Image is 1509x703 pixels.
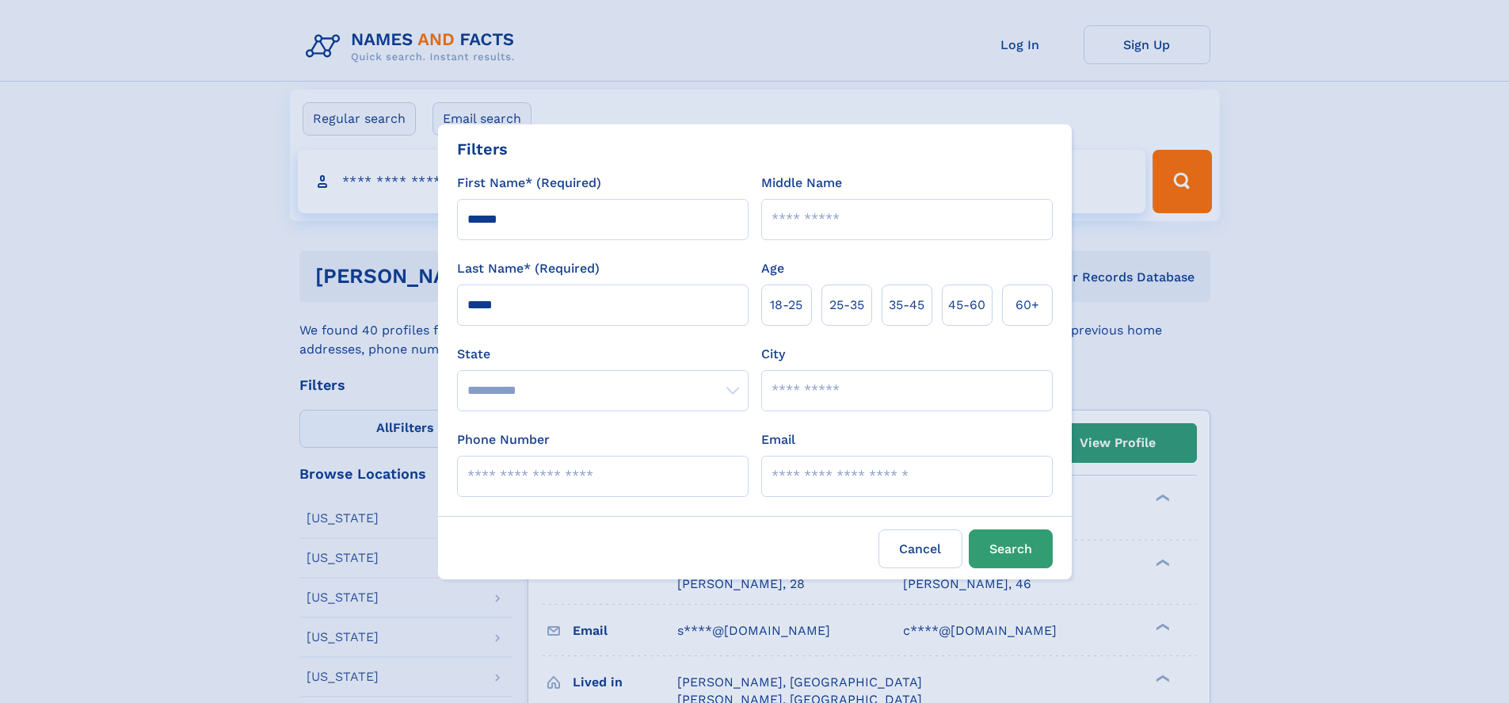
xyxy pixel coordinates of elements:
[761,174,842,193] label: Middle Name
[761,259,784,278] label: Age
[878,529,962,568] label: Cancel
[761,430,795,449] label: Email
[969,529,1053,568] button: Search
[457,345,749,364] label: State
[948,296,985,315] span: 45‑60
[1016,296,1039,315] span: 60+
[889,296,924,315] span: 35‑45
[829,296,864,315] span: 25‑35
[770,296,802,315] span: 18‑25
[457,174,601,193] label: First Name* (Required)
[457,137,508,161] div: Filters
[761,345,785,364] label: City
[457,259,600,278] label: Last Name* (Required)
[457,430,550,449] label: Phone Number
